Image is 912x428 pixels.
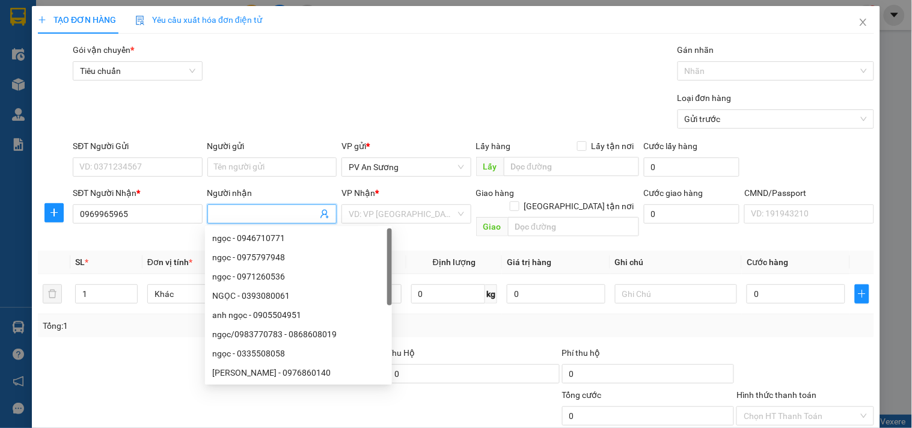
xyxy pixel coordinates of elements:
span: plus [45,208,63,218]
span: Thu Hộ [387,348,415,358]
span: Giá trị hàng [507,257,551,267]
input: Cước lấy hàng [644,157,740,177]
div: ngọc - 0335508058 [205,344,392,363]
div: Người nhận [207,186,337,200]
div: anh ngọc - 0905504951 [205,305,392,325]
div: Tổng: 1 [43,319,353,332]
span: Lấy hàng [476,141,511,151]
strong: BIÊN NHẬN GỬI HÀNG HOÁ [41,72,139,81]
label: Gán nhãn [678,45,714,55]
span: SL [75,257,85,267]
span: [GEOGRAPHIC_DATA] tận nơi [519,200,639,213]
span: Gói vận chuyển [73,45,134,55]
span: Lấy [476,157,504,176]
div: anh ngọc - 0905504951 [212,308,385,322]
span: Tiêu chuẩn [80,62,195,80]
div: ngọc - 0975797948 [205,248,392,267]
th: Ghi chú [610,251,742,274]
span: PV [PERSON_NAME] [121,84,167,97]
strong: CÔNG TY TNHH [GEOGRAPHIC_DATA] 214 QL13 - P.26 - Q.BÌNH THẠNH - TP HCM 1900888606 [31,19,97,64]
span: Nơi nhận: [92,84,111,101]
div: SĐT Người Nhận [73,186,202,200]
button: plus [855,284,869,304]
input: Ghi Chú [615,284,737,304]
span: close [858,17,868,27]
span: Tổng cước [562,390,602,400]
div: ngọc/0983770783 - 0868608019 [205,325,392,344]
div: ngọc - 0975797948 [212,251,385,264]
input: 0 [507,284,605,304]
span: Định lượng [433,257,476,267]
span: plus [855,289,869,299]
div: [PERSON_NAME] - 0976860140 [212,366,385,379]
img: logo [12,27,28,57]
input: Dọc đường [504,157,639,176]
span: user-add [320,209,329,219]
div: SĐT Người Gửi [73,139,202,153]
div: ngọc - 0946710771 [212,231,385,245]
div: Người gửi [207,139,337,153]
button: Close [846,6,880,40]
span: VP Nhận [341,188,375,198]
span: AS10250076 [121,45,170,54]
span: Cước hàng [747,257,788,267]
span: kg [485,284,497,304]
div: Phí thu hộ [562,346,735,364]
span: Đơn vị tính [147,257,192,267]
div: ngọc - 0946710771 [205,228,392,248]
div: VP gửi [341,139,471,153]
div: ngọc - 0335508058 [212,347,385,360]
label: Loại đơn hàng [678,93,732,103]
div: ngọc linh - 0976860140 [205,363,392,382]
div: ngọc - 0971260536 [212,270,385,283]
label: Cước giao hàng [644,188,703,198]
span: Yêu cầu xuất hóa đơn điện tử [135,15,262,25]
div: NGỌC - 0393080061 [205,286,392,305]
span: Giao hàng [476,188,515,198]
span: Khác [155,285,262,303]
label: Hình thức thanh toán [736,390,816,400]
span: Gửi trước [685,110,867,128]
span: Giao [476,217,508,236]
button: delete [43,284,62,304]
button: plus [44,203,64,222]
div: NGỌC - 0393080061 [212,289,385,302]
label: Cước lấy hàng [644,141,698,151]
input: Dọc đường [508,217,639,236]
div: CMND/Passport [744,186,874,200]
span: Lấy tận nơi [587,139,639,153]
input: Cước giao hàng [644,204,740,224]
span: PV An Sương [349,158,464,176]
span: TẠO ĐƠN HÀNG [38,15,116,25]
div: ngọc/0983770783 - 0868608019 [212,328,385,341]
span: Nơi gửi: [12,84,25,101]
span: 16:31:59 [DATE] [114,54,170,63]
div: ngọc - 0971260536 [205,267,392,286]
img: icon [135,16,145,25]
span: plus [38,16,46,24]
